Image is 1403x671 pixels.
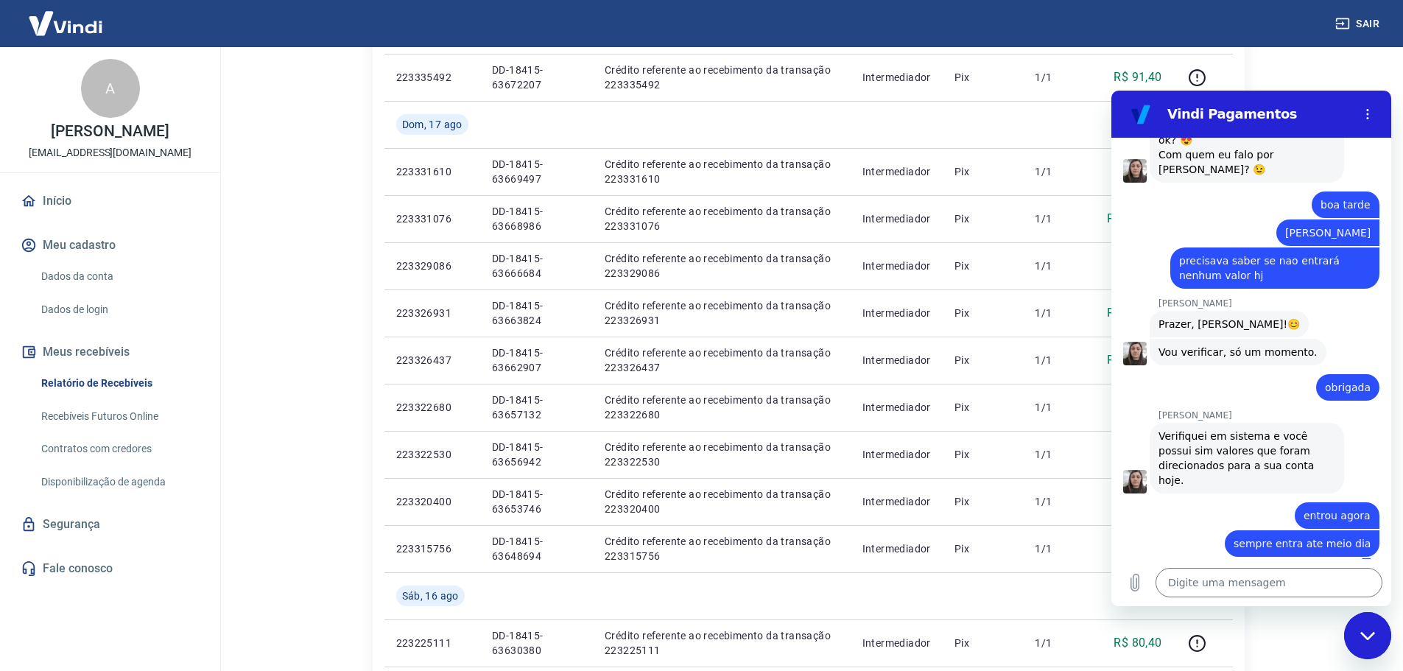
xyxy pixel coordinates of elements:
[492,534,581,563] p: DD-18415-63648694
[396,70,468,85] p: 223335492
[18,336,203,368] button: Meus recebíveis
[396,494,468,509] p: 223320400
[862,636,931,650] p: Intermediador
[605,393,839,422] p: Crédito referente ao recebimento da transação 223322680
[492,393,581,422] p: DD-18415-63657132
[29,145,191,161] p: [EMAIL_ADDRESS][DOMAIN_NAME]
[396,447,468,462] p: 223322530
[396,541,468,556] p: 223315756
[605,63,839,92] p: Crédito referente ao recebimento da transação 223335492
[402,589,459,603] span: Sáb, 16 ago
[1332,10,1385,38] button: Sair
[954,400,1012,415] p: Pix
[862,70,931,85] p: Intermediador
[35,261,203,292] a: Dados da conta
[35,434,203,464] a: Contratos com credores
[492,63,581,92] p: DD-18415-63672207
[492,298,581,328] p: DD-18415-63663824
[492,345,581,375] p: DD-18415-63662907
[396,400,468,415] p: 223322680
[954,211,1012,226] p: Pix
[1035,164,1078,179] p: 1/1
[18,508,203,541] a: Segurança
[1344,612,1391,659] iframe: Botão para abrir a janela de mensagens, conversa em andamento
[862,541,931,556] p: Intermediador
[51,124,169,139] p: [PERSON_NAME]
[1107,210,1162,228] p: R$ 144,30
[1107,304,1162,322] p: R$ 166,40
[396,353,468,368] p: 223326437
[862,353,931,368] p: Intermediador
[1035,494,1078,509] p: 1/1
[396,164,468,179] p: 223331610
[605,251,839,281] p: Crédito referente ao recebimento da transação 223329086
[35,401,203,432] a: Recebíveis Futuros Online
[1035,541,1078,556] p: 1/1
[605,204,839,233] p: Crédito referente ao recebimento da transação 223331076
[954,353,1012,368] p: Pix
[492,440,581,469] p: DD-18415-63656942
[492,487,581,516] p: DD-18415-63653746
[862,259,931,273] p: Intermediador
[1035,259,1078,273] p: 1/1
[1035,353,1078,368] p: 1/1
[18,229,203,261] button: Meu cadastro
[954,306,1012,320] p: Pix
[35,295,203,325] a: Dados de login
[1035,636,1078,650] p: 1/1
[492,251,581,281] p: DD-18415-63666684
[492,157,581,186] p: DD-18415-63669497
[1035,447,1078,462] p: 1/1
[492,204,581,233] p: DD-18415-63668986
[35,467,203,497] a: Disponibilização de agenda
[605,345,839,375] p: Crédito referente ao recebimento da transação 223326437
[954,164,1012,179] p: Pix
[18,1,113,46] img: Vindi
[862,447,931,462] p: Intermediador
[1111,91,1391,606] iframe: Janela de mensagens
[605,157,839,186] p: Crédito referente ao recebimento da transação 223331610
[954,259,1012,273] p: Pix
[396,636,468,650] p: 223225111
[954,70,1012,85] p: Pix
[18,185,203,217] a: Início
[954,494,1012,509] p: Pix
[1114,634,1161,652] p: R$ 80,40
[1114,68,1161,86] p: R$ 91,40
[862,400,931,415] p: Intermediador
[18,552,203,585] a: Fale conosco
[492,628,581,658] p: DD-18415-63630380
[605,534,839,563] p: Crédito referente ao recebimento da transação 223315756
[862,494,931,509] p: Intermediador
[605,628,839,658] p: Crédito referente ao recebimento da transação 223225111
[1035,306,1078,320] p: 1/1
[81,59,140,118] div: A
[396,259,468,273] p: 223329086
[1035,70,1078,85] p: 1/1
[605,487,839,516] p: Crédito referente ao recebimento da transação 223320400
[396,306,468,320] p: 223326931
[954,541,1012,556] p: Pix
[605,440,839,469] p: Crédito referente ao recebimento da transação 223322530
[396,211,468,226] p: 223331076
[954,447,1012,462] p: Pix
[862,164,931,179] p: Intermediador
[862,306,931,320] p: Intermediador
[402,117,463,132] span: Dom, 17 ago
[862,211,931,226] p: Intermediador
